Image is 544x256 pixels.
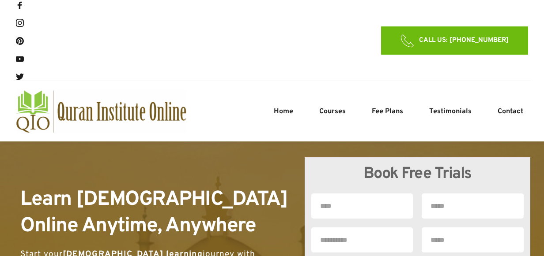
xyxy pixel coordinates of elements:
span: CALL US: [PHONE_NUMBER] [419,35,509,46]
span: Home [274,106,293,117]
span: Testimonials [429,106,472,117]
span: Courses [319,106,346,117]
a: Fee Plans [370,106,405,117]
a: Courses [317,106,348,117]
a: Home [272,106,295,117]
a: Contact [495,106,525,117]
span: Contact [498,106,523,117]
span: Learn [DEMOGRAPHIC_DATA] Online Anytime, Anywhere [20,187,292,239]
a: quran-institute-online-australia [16,90,186,133]
span: Book Free Trials [363,164,472,184]
a: Testimonials [427,106,474,117]
a: CALL US: [PHONE_NUMBER] [381,26,528,55]
span: Fee Plans [372,106,403,117]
